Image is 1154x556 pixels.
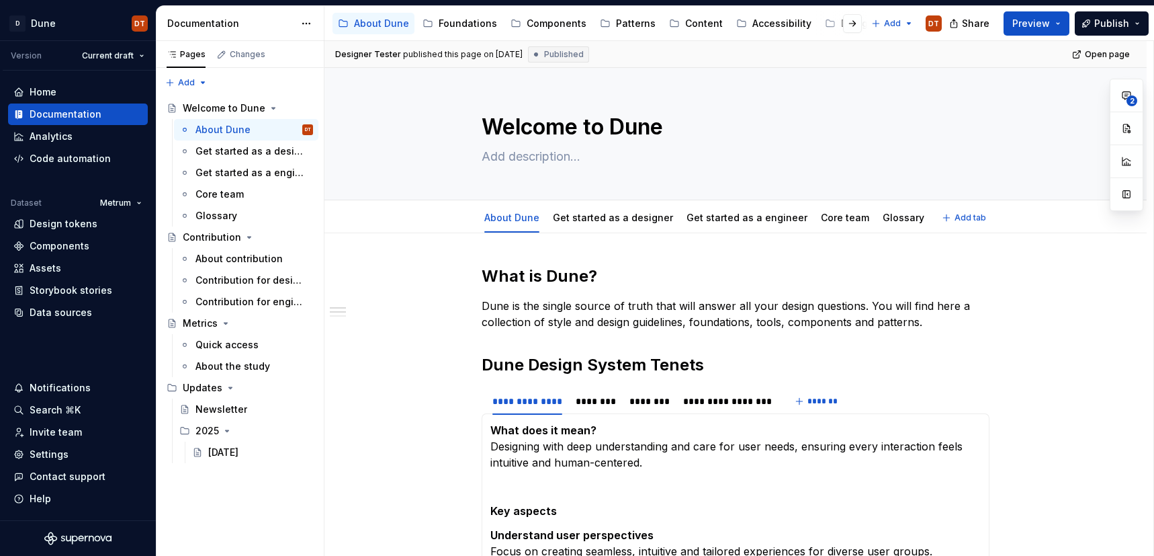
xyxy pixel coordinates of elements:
[183,381,222,395] div: Updates
[161,377,318,399] div: Updates
[8,466,148,487] button: Contact support
[94,194,148,212] button: Metrum
[681,203,813,231] div: Get started as a engineer
[439,17,497,30] div: Foundations
[183,231,241,244] div: Contribution
[195,338,259,352] div: Quick access
[30,448,69,461] div: Settings
[11,50,42,61] div: Version
[8,280,148,301] a: Storybook stories
[8,302,148,323] a: Data sources
[752,17,811,30] div: Accessibility
[30,152,111,165] div: Code automation
[195,295,306,309] div: Contribution for engineers
[332,13,414,34] a: About Dune
[484,212,539,223] a: About Dune
[3,9,153,38] button: DDuneDT
[403,49,523,60] div: published this page on [DATE]
[482,266,989,287] h2: What is Dune?
[174,291,318,313] a: Contribution for engineers
[30,492,51,506] div: Help
[8,422,148,443] a: Invite team
[867,14,918,33] button: Add
[616,17,656,30] div: Patterns
[527,17,586,30] div: Components
[30,381,91,395] div: Notifications
[230,49,265,60] div: Changes
[8,104,148,125] a: Documentation
[490,528,654,542] strong: Understand user perspectives
[161,97,318,119] a: Welcome to Dune
[815,203,875,231] div: Core team
[31,17,56,30] div: Dune
[195,166,306,180] div: Get started as a engineer
[174,356,318,377] a: About the study
[547,203,678,231] div: Get started as a designer
[195,360,270,373] div: About the study
[76,46,150,65] button: Current draft
[30,108,101,121] div: Documentation
[8,488,148,510] button: Help
[1004,11,1069,36] button: Preview
[174,334,318,356] a: Quick access
[30,403,81,417] div: Search ⌘K
[8,399,148,421] button: Search ⌘K
[1075,11,1149,36] button: Publish
[161,73,212,92] button: Add
[490,422,981,471] p: Designing with deep understanding and care for user needs, ensuring every interaction feels intui...
[134,18,145,29] div: DT
[490,424,596,437] strong: What does it mean?
[195,209,237,223] div: Glossary
[8,235,148,257] a: Components
[9,15,26,32] div: D
[161,313,318,334] a: Metrics
[30,239,89,253] div: Components
[1085,49,1130,60] span: Open page
[664,13,728,34] a: Content
[195,403,247,416] div: Newsletter
[161,97,318,463] div: Page tree
[942,11,998,36] button: Share
[335,49,401,60] span: Designer Tester
[544,49,584,60] span: Published
[305,123,311,136] div: DT
[100,198,131,208] span: Metrum
[553,212,673,223] a: Get started as a designer
[8,213,148,235] a: Design tokens
[594,13,661,34] a: Patterns
[30,85,56,99] div: Home
[195,252,283,266] div: About contribution
[354,17,409,30] div: About Dune
[686,212,807,223] a: Get started as a engineer
[938,208,992,227] button: Add tab
[44,532,112,545] svg: Supernova Logo
[187,442,318,463] a: [DATE]
[1094,17,1129,30] span: Publish
[883,212,924,223] a: Glossary
[174,184,318,205] a: Core team
[482,298,989,330] p: Dune is the single source of truth that will answer all your design questions. You will find here...
[8,81,148,103] a: Home
[161,227,318,248] a: Contribution
[955,212,986,223] span: Add tab
[731,13,817,34] a: Accessibility
[174,399,318,420] a: Newsletter
[30,284,112,297] div: Storybook stories
[195,424,219,438] div: 2025
[928,18,939,29] div: DT
[877,203,930,231] div: Glossary
[962,17,989,30] span: Share
[208,446,238,459] div: [DATE]
[332,10,864,37] div: Page tree
[479,203,545,231] div: About Dune
[178,77,195,88] span: Add
[8,148,148,169] a: Code automation
[195,123,251,136] div: About Dune
[174,205,318,227] a: Glossary
[821,212,869,223] a: Core team
[195,145,306,158] div: Get started as a designer
[8,257,148,279] a: Assets
[30,306,92,319] div: Data sources
[195,188,244,201] div: Core team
